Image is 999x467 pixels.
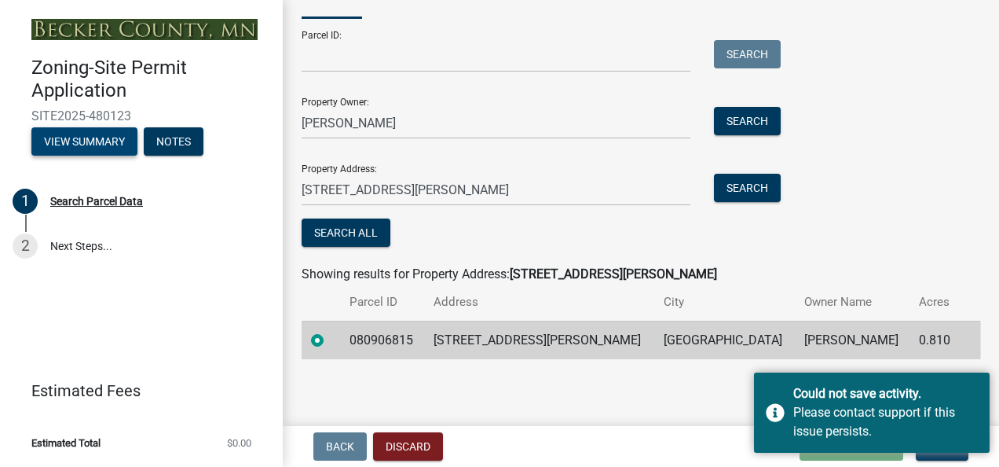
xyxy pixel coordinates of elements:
[31,127,137,156] button: View Summary
[714,40,781,68] button: Search
[793,403,978,441] div: Please contact support if this issue persists.
[909,321,961,359] td: 0.810
[424,321,654,359] td: [STREET_ADDRESS][PERSON_NAME]
[795,321,910,359] td: [PERSON_NAME]
[793,384,978,403] div: Could not save activity.
[13,189,38,214] div: 1
[714,107,781,135] button: Search
[909,284,961,321] th: Acres
[31,108,251,123] span: SITE2025-480123
[714,174,781,202] button: Search
[227,438,251,448] span: $0.00
[144,136,203,149] wm-modal-confirm: Notes
[50,196,143,207] div: Search Parcel Data
[340,284,424,321] th: Parcel ID
[31,136,137,149] wm-modal-confirm: Summary
[654,284,794,321] th: City
[654,321,794,359] td: [GEOGRAPHIC_DATA]
[31,19,258,40] img: Becker County, Minnesota
[144,127,203,156] button: Notes
[31,57,270,102] h4: Zoning-Site Permit Application
[424,284,654,321] th: Address
[313,432,367,461] button: Back
[13,375,258,406] a: Estimated Fees
[31,438,101,448] span: Estimated Total
[373,432,443,461] button: Discard
[302,265,980,284] div: Showing results for Property Address:
[13,233,38,259] div: 2
[302,219,390,247] button: Search All
[795,284,910,321] th: Owner Name
[510,267,717,281] strong: [STREET_ADDRESS][PERSON_NAME]
[340,321,424,359] td: 080906815
[326,440,354,453] span: Back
